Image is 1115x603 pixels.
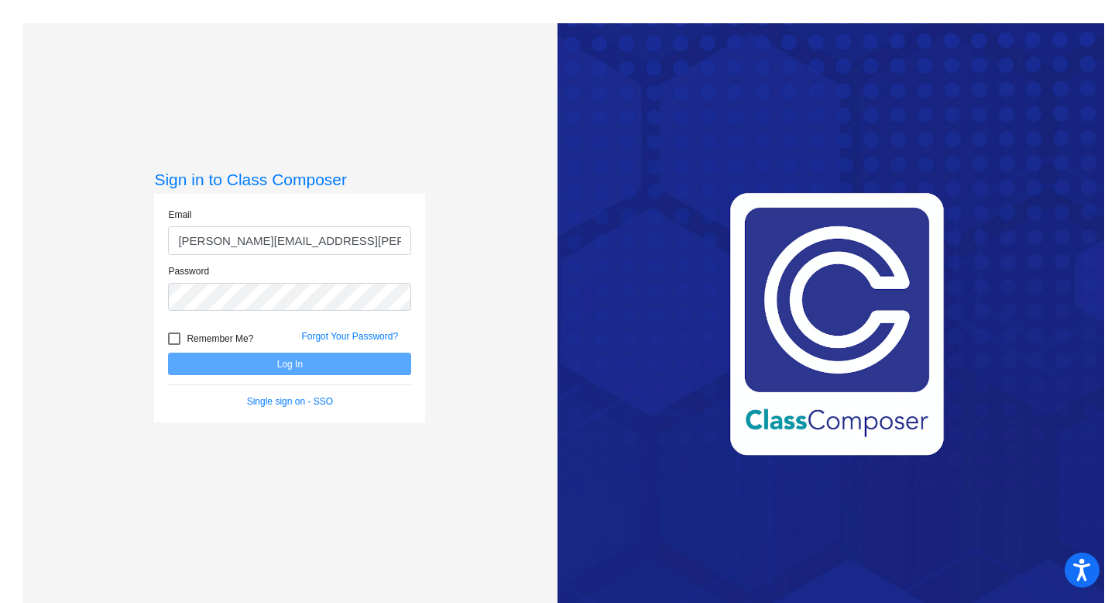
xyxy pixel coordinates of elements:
label: Password [168,264,209,278]
a: Single sign on - SSO [247,396,333,407]
h3: Sign in to Class Composer [154,170,425,189]
label: Email [168,208,191,222]
span: Remember Me? [187,329,253,348]
button: Log In [168,353,411,375]
a: Forgot Your Password? [301,331,398,342]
